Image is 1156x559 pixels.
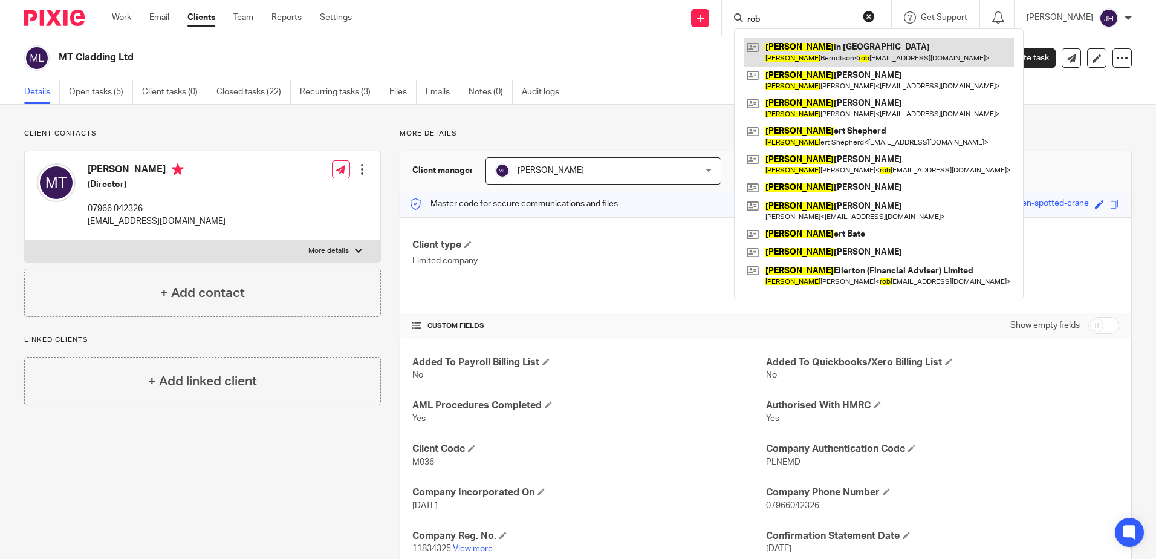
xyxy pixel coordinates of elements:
h4: Company Authentication Code [766,443,1119,456]
h4: Confirmation Statement Date [766,530,1119,543]
p: Master code for secure communications and files [409,198,618,210]
a: Files [389,80,417,104]
h4: CUSTOM FIELDS [412,321,765,331]
span: PLNEMD [766,458,800,466]
p: [EMAIL_ADDRESS][DOMAIN_NAME] [88,215,226,227]
a: Work [112,11,131,24]
p: Client contacts [24,129,381,139]
a: Details [24,80,60,104]
p: 07966 042326 [88,203,226,215]
label: Show empty fields [1010,319,1080,332]
img: svg%3E [24,45,50,71]
div: sour-sea-green-spotted-crane [973,197,1089,211]
span: [DATE] [412,502,438,510]
a: Notes (0) [469,80,513,104]
img: svg%3E [37,163,76,202]
a: Email [149,11,169,24]
h4: + Add linked client [148,372,257,391]
h2: MT Cladding Ltd [59,51,785,64]
p: Limited company [412,255,765,267]
h4: Client Code [412,443,765,456]
h4: + Add contact [160,284,245,302]
span: [DATE] [766,544,791,553]
span: No [766,371,777,379]
a: Clients [187,11,215,24]
span: [PERSON_NAME] [518,166,584,175]
button: Clear [863,10,875,22]
a: Recurring tasks (3) [300,80,380,104]
img: svg%3E [495,163,510,178]
span: Get Support [921,13,967,22]
h4: Company Reg. No. [412,530,765,543]
a: Reports [271,11,302,24]
h4: AML Procedures Completed [412,399,765,412]
h3: Client manager [412,165,473,177]
span: M036 [412,458,434,466]
a: Client tasks (0) [142,80,207,104]
a: View more [453,544,493,553]
p: More details [308,246,349,256]
p: Linked clients [24,335,381,345]
img: Pixie [24,10,85,26]
a: Audit logs [522,80,568,104]
span: No [412,371,423,379]
h4: Added To Quickbooks/Xero Billing List [766,356,1119,369]
h4: Added To Payroll Billing List [412,356,765,369]
a: Closed tasks (22) [216,80,291,104]
span: 07966042326 [766,502,819,510]
input: Search [746,15,855,25]
h4: [PERSON_NAME] [88,163,226,178]
p: More details [400,129,1132,139]
h4: Company Incorporated On [412,486,765,499]
h4: Company Phone Number [766,486,1119,499]
a: Team [233,11,253,24]
img: svg%3E [1099,8,1119,28]
i: Primary [172,163,184,175]
p: [PERSON_NAME] [1027,11,1093,24]
a: Emails [426,80,459,104]
span: Yes [766,414,779,423]
h4: Client type [412,239,765,252]
span: Yes [412,414,426,423]
h5: (Director) [88,178,226,191]
a: Open tasks (5) [69,80,133,104]
h4: Authorised With HMRC [766,399,1119,412]
a: Settings [320,11,352,24]
span: 11834325 [412,544,451,553]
